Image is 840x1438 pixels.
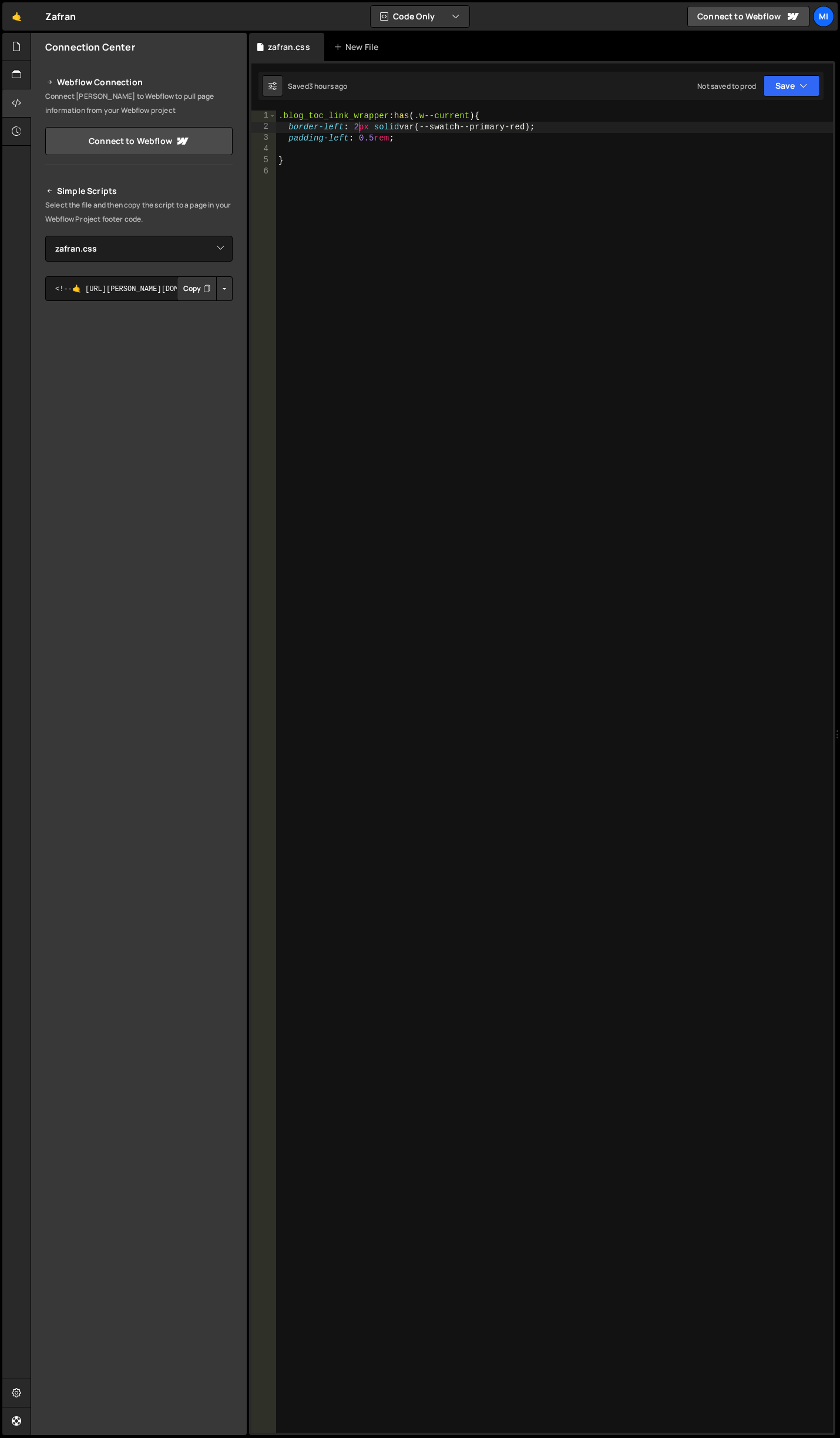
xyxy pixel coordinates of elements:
[309,81,348,91] div: 3 hours ago
[45,89,233,118] p: Connect [PERSON_NAME] to Webflow to pull page information from your Webflow project
[251,122,276,133] div: 2
[687,6,809,27] a: Connect to Webflow
[251,111,276,122] div: 1
[251,166,276,178] div: 6
[45,276,233,301] textarea: <!--🤙 [URL][PERSON_NAME][DOMAIN_NAME]> <script>document.addEventListener("DOMContentLoaded", func...
[813,6,834,27] a: Mi
[45,75,233,89] h2: Webflow Connection
[45,198,233,226] p: Select the file and then copy the script to a page in your Webflow Project footer code.
[45,320,234,426] iframe: YouTube video player
[45,434,234,540] iframe: YouTube video player
[251,144,276,155] div: 4
[45,9,76,24] div: Zafran
[45,41,135,53] h2: Connection Center
[334,41,383,53] div: New File
[45,127,233,155] a: Connect to Webflow
[268,41,310,53] div: zafran.css
[251,133,276,144] div: 3
[2,2,31,31] a: 🤙
[697,81,756,91] div: Not saved to prod
[288,81,348,91] div: Saved
[251,155,276,166] div: 5
[177,276,217,301] button: Copy
[371,6,469,27] button: Code Only
[763,75,820,96] button: Save
[45,184,233,198] h2: Simple Scripts
[177,276,233,301] div: Button group with nested dropdown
